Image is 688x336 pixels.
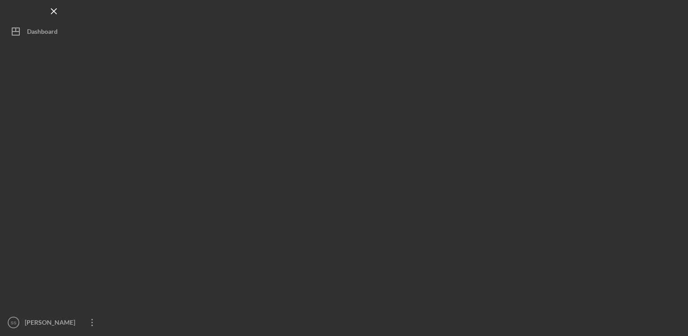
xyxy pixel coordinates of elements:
[23,313,81,334] div: [PERSON_NAME]
[27,23,58,43] div: Dashboard
[5,23,104,41] button: Dashboard
[11,320,17,325] text: SS
[5,313,104,331] button: SS[PERSON_NAME]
